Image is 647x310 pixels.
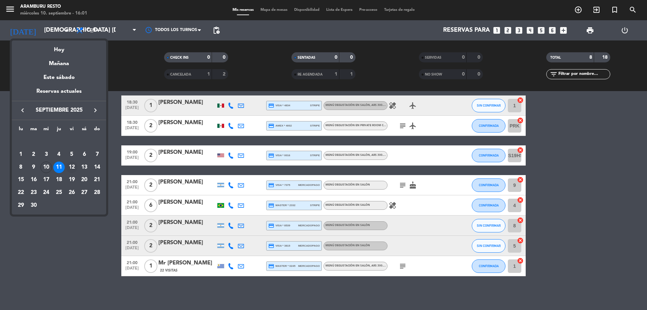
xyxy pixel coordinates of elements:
td: 26 de septiembre de 2025 [65,186,78,199]
div: 29 [15,200,27,211]
div: 18 [53,174,65,186]
td: 6 de septiembre de 2025 [78,148,91,161]
div: 6 [79,149,90,160]
td: 5 de septiembre de 2025 [65,148,78,161]
div: 16 [28,174,39,186]
td: 17 de septiembre de 2025 [40,173,53,186]
td: 27 de septiembre de 2025 [78,186,91,199]
div: 17 [40,174,52,186]
i: keyboard_arrow_right [91,106,99,114]
th: jueves [53,125,65,136]
div: 15 [15,174,27,186]
td: 11 de septiembre de 2025 [53,161,65,174]
td: 8 de septiembre de 2025 [14,161,27,174]
div: Mañana [12,54,106,68]
span: septiembre 2025 [29,106,89,115]
td: 1 de septiembre de 2025 [14,148,27,161]
th: martes [27,125,40,136]
div: 25 [53,187,65,198]
div: 30 [28,200,39,211]
td: 12 de septiembre de 2025 [65,161,78,174]
td: 23 de septiembre de 2025 [27,186,40,199]
div: 12 [66,162,78,173]
td: 16 de septiembre de 2025 [27,173,40,186]
td: 29 de septiembre de 2025 [14,199,27,212]
th: viernes [65,125,78,136]
div: 4 [53,149,65,160]
div: 8 [15,162,27,173]
td: 3 de septiembre de 2025 [40,148,53,161]
div: 24 [40,187,52,198]
td: 25 de septiembre de 2025 [53,186,65,199]
i: keyboard_arrow_left [19,106,27,114]
div: Este sábado [12,68,106,87]
div: 27 [79,187,90,198]
div: 7 [91,149,103,160]
div: 26 [66,187,78,198]
div: 3 [40,149,52,160]
div: 14 [91,162,103,173]
td: 10 de septiembre de 2025 [40,161,53,174]
td: SEP. [14,135,103,148]
td: 4 de septiembre de 2025 [53,148,65,161]
th: miércoles [40,125,53,136]
td: 13 de septiembre de 2025 [78,161,91,174]
td: 9 de septiembre de 2025 [27,161,40,174]
div: 23 [28,187,39,198]
div: 21 [91,174,103,186]
th: domingo [91,125,103,136]
th: sábado [78,125,91,136]
div: 10 [40,162,52,173]
td: 21 de septiembre de 2025 [91,173,103,186]
div: 19 [66,174,78,186]
div: Reservas actuales [12,87,106,101]
th: lunes [14,125,27,136]
button: keyboard_arrow_right [89,106,101,115]
td: 18 de septiembre de 2025 [53,173,65,186]
td: 15 de septiembre de 2025 [14,173,27,186]
td: 2 de septiembre de 2025 [27,148,40,161]
div: 1 [15,149,27,160]
div: 2 [28,149,39,160]
td: 28 de septiembre de 2025 [91,186,103,199]
td: 14 de septiembre de 2025 [91,161,103,174]
div: Hoy [12,40,106,54]
div: 13 [79,162,90,173]
div: 22 [15,187,27,198]
div: 28 [91,187,103,198]
td: 30 de septiembre de 2025 [27,199,40,212]
td: 20 de septiembre de 2025 [78,173,91,186]
td: 22 de septiembre de 2025 [14,186,27,199]
div: 20 [79,174,90,186]
button: keyboard_arrow_left [17,106,29,115]
div: 5 [66,149,78,160]
div: 11 [53,162,65,173]
td: 7 de septiembre de 2025 [91,148,103,161]
td: 19 de septiembre de 2025 [65,173,78,186]
td: 24 de septiembre de 2025 [40,186,53,199]
div: 9 [28,162,39,173]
